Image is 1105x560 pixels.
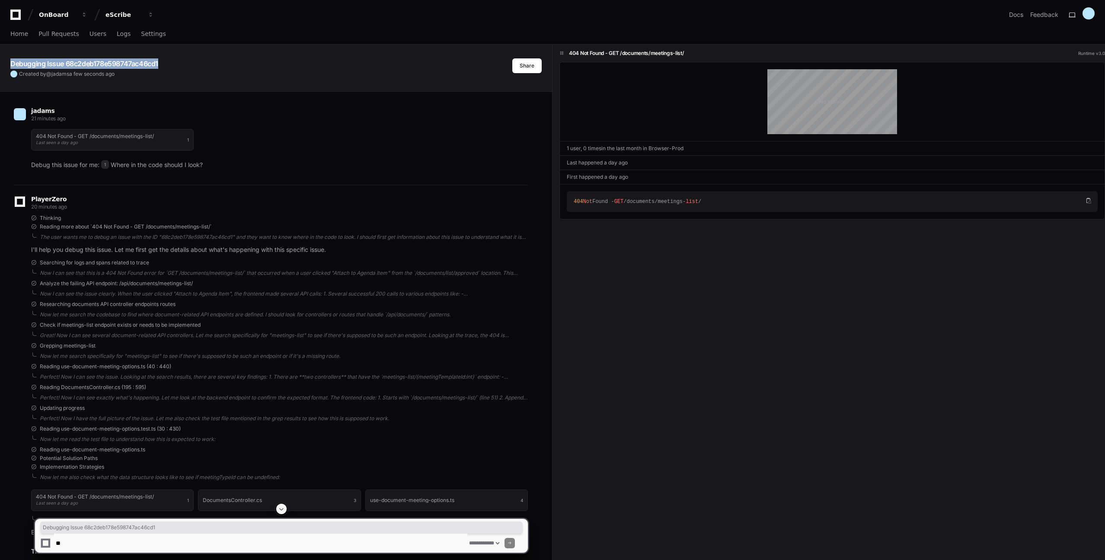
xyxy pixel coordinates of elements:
span: Researching documents API controller endpoints routes [40,301,176,308]
span: 21 minutes ago [31,115,66,122]
p: I'll help you debug this issue. Let me first get the details about what's happening with this spe... [31,245,528,255]
span: Reading DocumentsController.cs (195 : 595) [40,384,146,391]
span: Reading use-document-meeting-options.test.ts (30 : 430) [40,425,181,432]
div: Now I can see that this is a 404 Not Found error for `GET /documents/meetings-list/` that occurre... [40,270,528,277]
div: The user wants me to debug an issue with the ID "68c2deb178e598747ac46cd1" and they want to know ... [40,234,528,241]
span: GET [614,199,624,205]
span: 1 user, 0 times [567,145,601,151]
span: Reading use-document-meeting-options.ts [40,446,145,453]
span: 3 [354,497,356,504]
button: OnBoard [35,7,91,23]
h1: use-document-meeting-options.ts [370,498,454,503]
div: Now let me read the test file to understand how this is expected to work: [40,436,528,443]
h1: 404 Not Found - GET /documents/meetings-list/ [36,494,154,499]
span: PlayerZero [31,196,67,202]
div: Now I can see the issue clearly. When the user clicked "Attach to Agenda Item", the frontend made... [40,290,528,297]
div: No activity [819,98,846,105]
div: OnBoard [39,10,76,19]
div: Last happened a day ago [567,159,1098,166]
span: Home [10,31,28,36]
a: Docs [1009,10,1023,19]
span: list [686,199,698,205]
span: Reading more about `404 Not Found - GET /documents/meetings-list/` [40,223,212,230]
div: Perfect! Now I can see exactly what's happening. Let me look at the backend endpoint to confirm t... [40,394,528,401]
a: Home [10,24,28,44]
span: Settings [141,31,166,36]
span: Searching for logs and spans related to trace [40,259,149,266]
div: Great! Now I can see several document-related API controllers. Let me search specifically for "me... [40,332,528,339]
span: Created by [19,71,115,77]
a: Pull Requests [38,24,79,44]
a: Settings [141,24,166,44]
app-text-character-animate: Debugging Issue 68c2deb178e598747ac46cd1 [10,59,158,68]
span: Grepping meetings-list [40,342,96,349]
button: 404 Not Found - GET /documents/meetings-list/Last seen a day ago1 [31,489,194,511]
span: Updating progress [40,405,85,412]
h1: 404 Not Found - GET /documents/meetings-list/ [36,134,154,139]
span: Last seen a day ago [36,500,78,505]
div: Perfect! Now I can see the issue. Looking at the search results, there are several key findings: ... [40,373,528,380]
span: Not [583,199,593,205]
span: Potential Solution Paths [40,455,98,462]
span: Last seen a day ago [36,140,78,145]
span: Pull Requests [38,31,79,36]
div: Now let me search specifically for "meetings-list" to see if there's supposed to be such an endpo... [40,353,528,360]
span: 4 [521,497,523,504]
button: eScribe [102,7,157,23]
div: Found - /documents/meetings- / [574,198,1084,205]
span: Implementation Strategies [40,463,104,470]
h1: 404 Not Found - GET /documents/meetings-list/ [569,50,684,57]
span: Analyze the failing API endpoint: /api/documents/meetings-list/ [40,280,193,287]
span: Logs [117,31,131,36]
button: Feedback [1030,10,1058,19]
a: Users [89,24,106,44]
span: jadams [31,107,55,114]
span: a few seconds ago [69,71,115,77]
h1: DocumentsController.cs [203,498,262,503]
span: Users [89,31,106,36]
span: Thinking [40,215,61,222]
button: 404 Not Found - GET /documents/meetings-list/Last seen a day ago1 [31,129,194,151]
span: jadams [51,71,69,77]
div: Perfect! Now I have the full picture of the issue. Let me also check the test file mentioned in t... [40,415,528,422]
span: 1 [187,497,189,504]
button: use-document-meeting-options.ts4 [365,489,528,511]
p: Debug this issue for me: Where in the code should I look? [31,160,528,170]
button: Share [512,58,542,73]
div: Runtime v3.0 [1078,50,1105,57]
div: First happened a day ago [567,174,1098,180]
span: 1 [101,160,109,169]
span: 1 [187,136,189,143]
span: 404 [574,199,583,205]
a: Logs [117,24,131,44]
span: Debugging Issue 68c2deb178e598747ac46cd1 [43,524,520,531]
div: eScribe [105,10,143,19]
div: Now let me search the codebase to find where document-related API endpoints are defined. I should... [40,311,528,318]
div: Now let me also check what the data structure looks like to see if meetingTypeId can be undefined: [40,474,528,481]
button: DocumentsController.cs3 [198,489,361,511]
span: Reading use-document-meeting-options.ts (40 : 440) [40,363,171,370]
span: in the last month in Browser-Prod [601,145,683,151]
span: 20 minutes ago [31,203,67,210]
span: Check if meetings-list endpoint exists or needs to be implemented [40,322,201,328]
span: @ [46,71,51,77]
